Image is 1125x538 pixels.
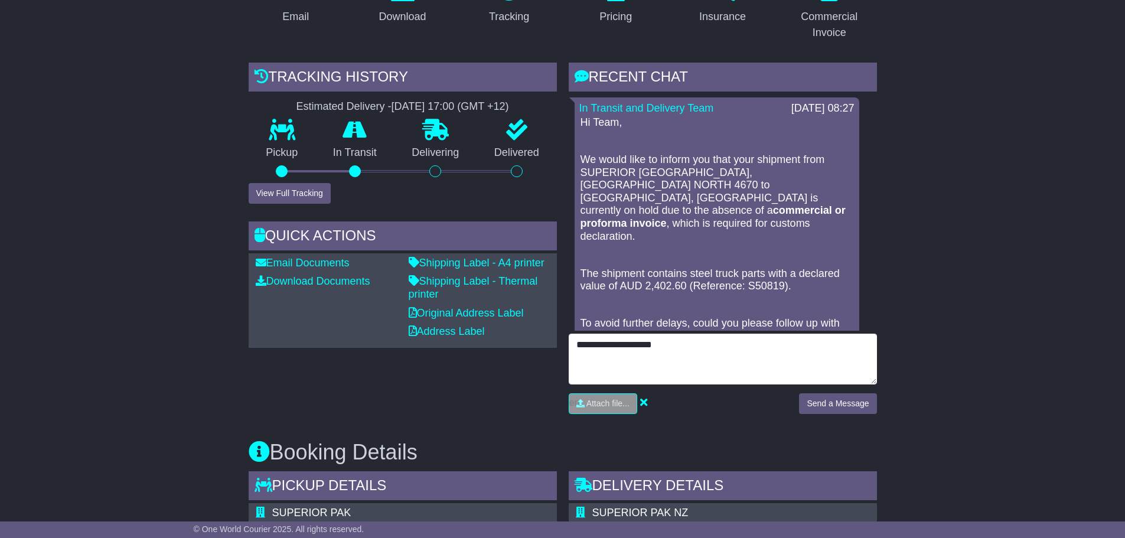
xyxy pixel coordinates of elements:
[699,9,746,25] div: Insurance
[392,100,509,113] div: [DATE] 17:00 (GMT +12)
[249,441,877,464] h3: Booking Details
[409,307,524,319] a: Original Address Label
[409,275,538,300] a: Shipping Label - Thermal printer
[194,524,364,534] span: © One World Courier 2025. All rights reserved.
[282,9,309,25] div: Email
[272,507,351,519] span: SUPERIOR PAK
[569,471,877,503] div: Delivery Details
[599,9,632,25] div: Pricing
[256,257,350,269] a: Email Documents
[409,257,544,269] a: Shipping Label - A4 printer
[799,393,876,414] button: Send a Message
[394,146,477,159] p: Delivering
[581,154,853,243] p: We would like to inform you that your shipment from SUPERIOR [GEOGRAPHIC_DATA], [GEOGRAPHIC_DATA]...
[489,9,529,25] div: Tracking
[409,325,485,337] a: Address Label
[581,268,853,293] p: The shipment contains steel truck parts with a declared value of AUD 2,402.60 (Reference: S50819).
[249,146,316,159] p: Pickup
[256,275,370,287] a: Download Documents
[569,63,877,94] div: RECENT CHAT
[581,204,846,229] strong: commercial or proforma invoice
[249,183,331,204] button: View Full Tracking
[592,507,689,519] span: SUPERIOR PAK NZ
[581,116,853,129] p: Hi Team,
[791,102,855,115] div: [DATE] 08:27
[249,100,557,113] div: Estimated Delivery -
[379,9,426,25] div: Download
[249,221,557,253] div: Quick Actions
[790,9,869,41] div: Commercial Invoice
[579,102,714,114] a: In Transit and Delivery Team
[249,471,557,503] div: Pickup Details
[581,317,853,381] p: To avoid further delays, could you please follow up with the shipper and provide us with a copy o...
[249,63,557,94] div: Tracking history
[315,146,394,159] p: In Transit
[477,146,557,159] p: Delivered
